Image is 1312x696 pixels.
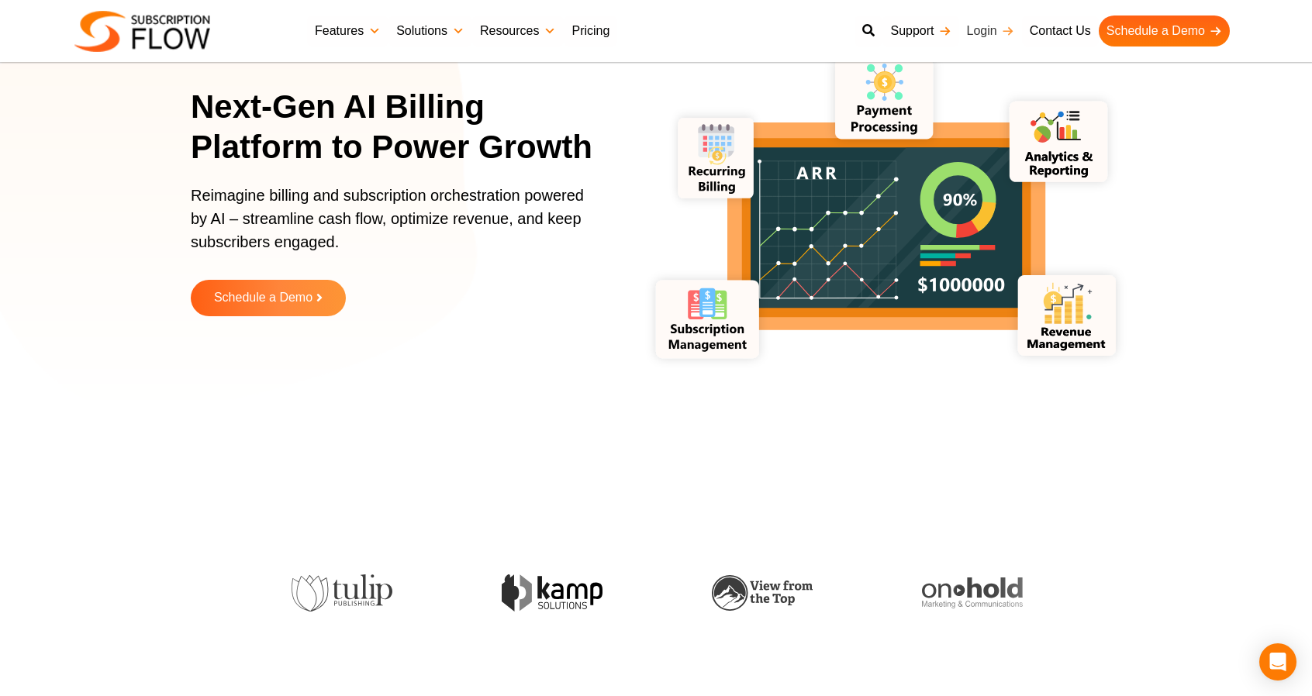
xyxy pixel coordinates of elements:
a: Features [307,16,388,47]
a: Support [882,16,958,47]
a: Contact Us [1022,16,1099,47]
img: Subscriptionflow [74,11,210,52]
a: Pricing [564,16,617,47]
a: Schedule a Demo [191,280,346,316]
a: Resources [472,16,564,47]
a: Solutions [388,16,472,47]
h1: Next-Gen AI Billing Platform to Power Growth [191,87,613,168]
img: onhold-marketing [914,577,1015,608]
p: Reimagine billing and subscription orchestration powered by AI – streamline cash flow, optimize r... [191,184,594,269]
a: Schedule a Demo [1099,16,1230,47]
img: view-from-the-top [705,575,806,612]
img: kamp-solution [495,574,596,611]
span: Schedule a Demo [214,291,312,305]
a: Login [959,16,1022,47]
img: tulip-publishing [285,574,385,612]
div: Open Intercom Messenger [1259,643,1296,680]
